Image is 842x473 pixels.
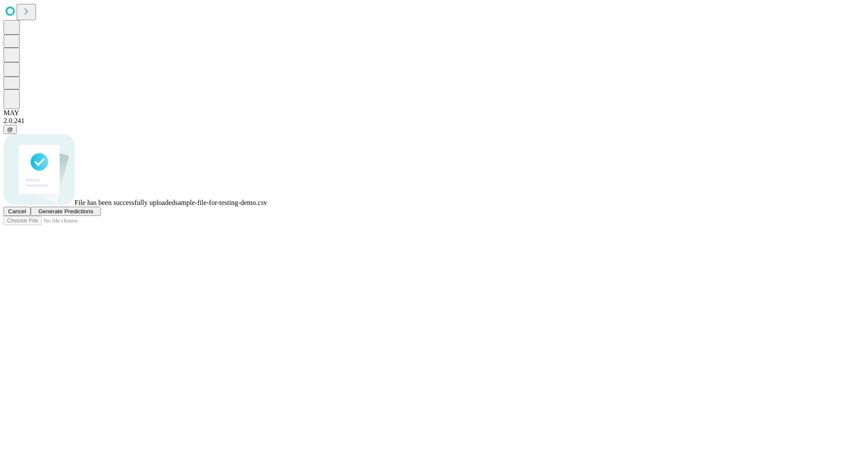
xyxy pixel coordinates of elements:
span: File has been successfully uploaded [75,199,175,206]
span: @ [7,126,13,133]
button: @ [4,125,17,134]
div: 2.0.241 [4,117,838,125]
div: MAY [4,109,838,117]
span: Cancel [8,208,26,215]
button: Generate Predictions [31,207,101,216]
span: sample-file-for-testing-demo.csv [175,199,267,206]
button: Cancel [4,207,31,216]
span: Generate Predictions [38,208,93,215]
